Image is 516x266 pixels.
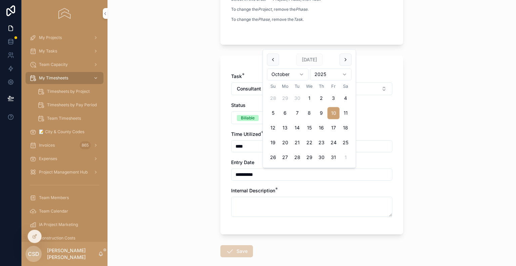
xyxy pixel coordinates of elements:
span: Entry Date [231,159,254,165]
th: Sunday [267,83,279,89]
span: Consultant RFP [237,85,271,92]
th: Friday [328,83,340,89]
span: Construction Costs [39,235,75,241]
a: Team Timesheets [34,112,103,124]
th: Thursday [315,83,328,89]
button: Wednesday, October 29th, 2025 [303,152,315,164]
button: Sunday, September 28th, 2025 [267,92,279,105]
button: Friday, October 3rd, 2025 [328,92,340,105]
p: To change the , remove the . [231,16,321,23]
a: Invoices865 [26,139,103,151]
button: Thursday, October 2nd, 2025 [315,92,328,105]
span: Team Calendar [39,208,68,214]
button: Monday, October 27th, 2025 [279,152,291,164]
span: Invoices [39,143,55,148]
button: Wednesday, October 8th, 2025 [303,107,315,119]
div: 865 [80,141,91,149]
span: Status [231,102,246,108]
button: Sunday, October 26th, 2025 [267,152,279,164]
span: Team Timesheets [47,116,81,121]
span: Team Members [39,195,69,200]
a: Construction Costs [26,232,103,244]
span: CSD [28,250,39,258]
button: Today, Friday, October 10th, 2025, selected [328,107,340,119]
button: Wednesday, October 1st, 2025 [303,92,315,105]
button: Friday, October 31st, 2025 [328,152,340,164]
a: Timesheets by Pay Period [34,99,103,111]
a: My Tasks [26,45,103,57]
span: My Projects [39,35,62,40]
span: 📝 City & County Codes [39,129,84,135]
button: Saturday, November 1st, 2025 [340,152,352,164]
em: Project [258,7,272,12]
em: Task [294,17,303,22]
button: Saturday, October 18th, 2025 [340,122,352,134]
button: Select Button [231,111,283,124]
button: Friday, October 17th, 2025 [328,122,340,134]
button: Tuesday, October 7th, 2025 [291,107,303,119]
a: Team Members [26,192,103,204]
button: Monday, October 6th, 2025 [279,107,291,119]
a: Team Capacity [26,59,103,71]
button: Monday, October 13th, 2025 [279,122,291,134]
em: Phase [258,17,270,22]
button: Friday, October 24th, 2025 [328,137,340,149]
button: Tuesday, October 21st, 2025 [291,137,303,149]
a: 📝 City & County Codes [26,126,103,138]
button: Wednesday, October 15th, 2025 [303,122,315,134]
a: Timesheets by Project [34,85,103,98]
button: Tuesday, September 30th, 2025 [291,92,303,105]
span: My Tasks [39,48,57,54]
span: Timesheets by Project [47,89,90,94]
button: Sunday, October 5th, 2025 [267,107,279,119]
img: App logo [58,8,70,19]
button: Thursday, October 23rd, 2025 [315,137,328,149]
div: scrollable content [21,27,107,242]
em: Phase [296,7,307,12]
button: Wednesday, October 22nd, 2025 [303,137,315,149]
span: Project Management Hub [39,169,88,175]
p: [PERSON_NAME] [PERSON_NAME] [47,247,98,261]
a: Team Calendar [26,205,103,217]
button: Saturday, October 4th, 2025 [340,92,352,105]
button: Tuesday, October 14th, 2025 [291,122,303,134]
th: Wednesday [303,83,315,89]
span: IA Project Marketing [39,222,78,227]
button: Thursday, October 16th, 2025 [315,122,328,134]
a: My Timesheets [26,72,103,84]
span: Expenses [39,156,57,161]
table: October 2025 [267,83,352,163]
span: My Timesheets [39,75,68,81]
p: To change the , remove the . [231,6,321,12]
a: My Projects [26,32,103,44]
a: Expenses [26,153,103,165]
button: Monday, October 20th, 2025 [279,137,291,149]
span: Time Utilized [231,131,261,137]
button: Tuesday, October 28th, 2025 [291,152,303,164]
span: Team Capacity [39,62,68,67]
a: Project Management Hub [26,166,103,178]
button: Sunday, October 12th, 2025 [267,122,279,134]
button: Saturday, October 25th, 2025 [340,137,352,149]
span: Internal Description [231,188,275,193]
button: Saturday, October 11th, 2025 [340,107,352,119]
button: Thursday, October 30th, 2025 [315,152,328,164]
span: Timesheets by Pay Period [47,102,97,108]
th: Monday [279,83,291,89]
button: Monday, September 29th, 2025 [279,92,291,105]
th: Tuesday [291,83,303,89]
button: Thursday, October 9th, 2025 [315,107,328,119]
div: Billable [241,115,255,121]
a: IA Project Marketing [26,219,103,231]
button: Sunday, October 19th, 2025 [267,137,279,149]
span: Task [231,73,242,79]
th: Saturday [340,83,352,89]
button: Select Button [231,82,392,95]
